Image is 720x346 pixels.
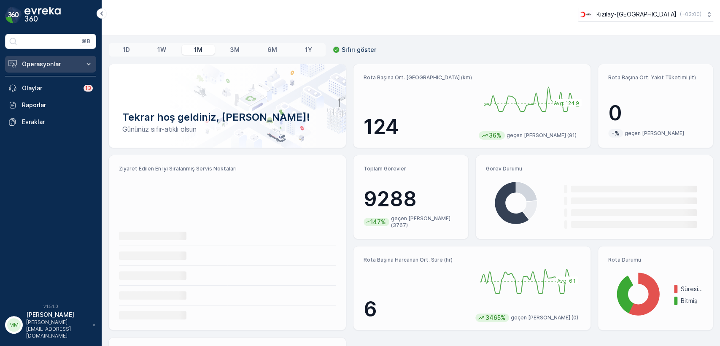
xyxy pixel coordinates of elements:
p: -% [611,129,620,138]
p: Tekrar hoş geldiniz, [PERSON_NAME]! [122,111,332,124]
p: 3M [230,46,240,54]
img: k%C4%B1z%C4%B1lay.png [578,10,593,19]
p: 6 [364,297,469,322]
p: geçen [PERSON_NAME] (3767) [391,215,458,229]
p: Olaylar [22,84,78,92]
p: 147% [369,218,387,226]
p: Gününüz sıfır-atıklı olsun [122,124,332,134]
p: Bitmiş [681,297,703,305]
p: 36% [488,131,502,140]
p: 3465% [485,314,507,322]
button: Kızılay-[GEOGRAPHIC_DATA](+03:00) [578,7,713,22]
p: Raporlar [22,101,93,109]
p: 1W [157,46,166,54]
a: Olaylar13 [5,80,96,97]
p: Rota Başına Harcanan Ort. Süre (hr) [364,257,469,263]
p: 124 [364,114,472,140]
p: Kızılay-[GEOGRAPHIC_DATA] [596,10,677,19]
button: MM[PERSON_NAME][PERSON_NAME][EMAIL_ADDRESS][DOMAIN_NAME] [5,311,96,339]
p: Evraklar [22,118,93,126]
p: Rota Başına Ort. Yakıt Tüketimi (lt) [608,74,703,81]
p: Rota Başına Ort. [GEOGRAPHIC_DATA] (km) [364,74,472,81]
img: logo_dark-DEwI_e13.png [24,7,61,24]
p: geçen [PERSON_NAME] (91) [507,132,577,139]
p: geçen [PERSON_NAME] (0) [511,314,578,321]
p: Görev Durumu [486,165,703,172]
a: Evraklar [5,114,96,130]
p: Operasyonlar [22,60,79,68]
p: 1D [123,46,130,54]
p: 1M [194,46,202,54]
p: [PERSON_NAME] [26,311,89,319]
p: 1Y [305,46,312,54]
p: ⌘B [82,38,90,45]
p: 6M [267,46,277,54]
a: Raporlar [5,97,96,114]
img: logo [5,7,22,24]
span: v 1.51.0 [5,304,96,309]
div: MM [7,318,21,332]
p: 13 [85,85,91,92]
p: Ziyaret Edilen En İyi Sıralanmış Servis Noktaları [119,165,336,172]
p: 9288 [364,187,458,212]
p: Süresi doldu [681,285,703,293]
p: [PERSON_NAME][EMAIL_ADDRESS][DOMAIN_NAME] [26,319,89,339]
p: geçen [PERSON_NAME] [625,130,684,137]
p: Toplam Görevler [364,165,458,172]
button: Operasyonlar [5,56,96,73]
p: 0 [608,100,703,126]
p: Sıfırı göster [342,46,376,54]
p: Rota Durumu [608,257,703,263]
p: ( +03:00 ) [680,11,701,18]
